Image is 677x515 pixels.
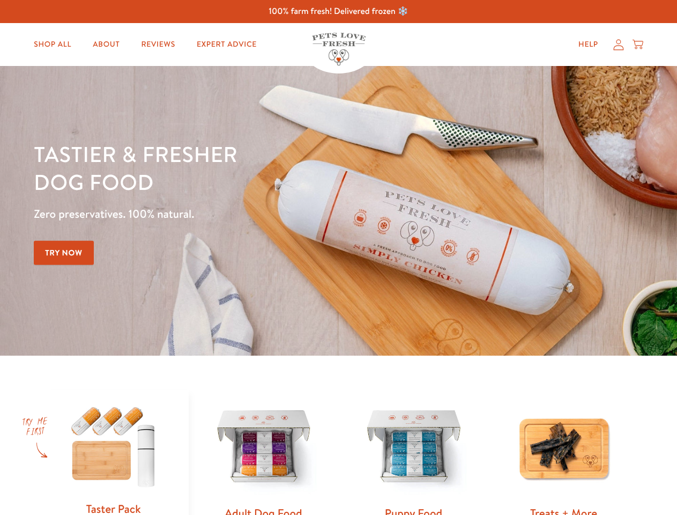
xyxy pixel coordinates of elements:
a: Shop All [25,34,80,55]
a: Reviews [132,34,183,55]
a: Expert Advice [188,34,265,55]
a: Help [570,34,607,55]
a: About [84,34,128,55]
img: Pets Love Fresh [312,33,366,65]
a: Try Now [34,241,94,265]
p: Zero preservatives. 100% natural. [34,204,440,224]
h1: Tastier & fresher dog food [34,140,440,196]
